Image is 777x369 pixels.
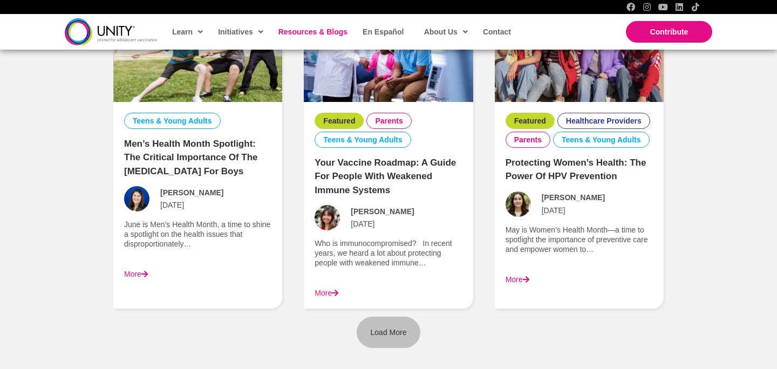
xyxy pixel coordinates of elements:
[323,135,403,145] a: Teens & Young Adults
[419,19,472,44] a: About Us
[323,116,355,126] a: Featured
[172,24,203,40] span: Learn
[478,19,515,44] a: Contact
[113,49,282,58] a: Men’s Health Month Spotlight: The Critical Importance of the HPV Vaccine for Boys
[124,270,148,278] a: More
[506,275,529,284] a: More
[506,158,646,182] a: Protecting Women’s Health: The Power of HPV Prevention
[483,28,511,36] span: Contact
[65,18,158,45] img: unity-logo-dark
[542,193,605,202] span: [PERSON_NAME]
[133,116,212,126] a: Teens & Young Adults
[124,186,149,211] img: Avatar photo
[315,238,462,268] p: Who is immunocompromised? In recent years, we heard a lot about protecting people with weakened i...
[626,3,635,11] a: Facebook
[675,3,684,11] a: LinkedIn
[371,328,407,337] span: Load More
[160,188,223,197] span: [PERSON_NAME]
[351,207,414,216] span: [PERSON_NAME]
[315,289,338,297] a: More
[562,135,641,145] a: Teens & Young Adults
[363,28,404,36] span: En Español
[566,116,642,126] a: Healthcare Providers
[514,135,542,145] a: Parents
[357,19,408,44] a: En Español
[315,205,340,230] img: Avatar photo
[357,317,421,348] a: Load More
[626,21,712,43] a: Contribute
[278,28,347,36] span: Resources & Blogs
[124,220,271,249] p: June is Men’s Health Month, a time to shine a spotlight on the health issues that disproportionat...
[495,49,664,58] a: Protecting Women’s Health: The Power of HPV Prevention
[506,192,531,217] img: Avatar photo
[506,225,653,255] p: May is Women’s Health Month—a time to spotlight the importance of preventive care and empower wom...
[124,139,258,176] a: Men’s Health Month Spotlight: The Critical Importance of the [MEDICAL_DATA] for Boys
[351,219,374,229] span: [DATE]
[514,116,546,126] a: Featured
[304,49,473,58] a: Your Vaccine Roadmap: A Guide for People with Weakened Immune Systems
[160,200,184,210] span: [DATE]
[218,24,263,40] span: Initiatives
[650,28,689,36] span: Contribute
[643,3,651,11] a: Instagram
[542,206,565,215] span: [DATE]
[273,19,352,44] a: Resources & Blogs
[315,158,456,195] a: Your Vaccine Roadmap: A Guide for People with Weakened Immune Systems
[691,3,700,11] a: TikTok
[424,24,468,40] span: About Us
[375,116,403,126] a: Parents
[659,3,667,11] a: YouTube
